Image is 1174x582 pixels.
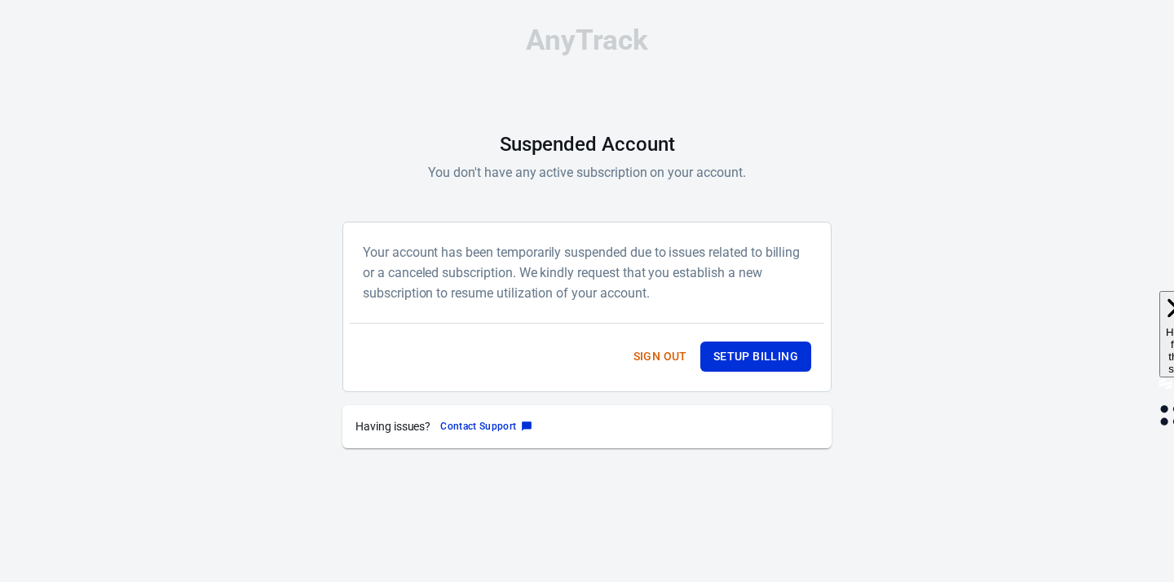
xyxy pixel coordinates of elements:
p: You don't have any active subscription on your account. [428,162,745,183]
button: Setup Billing [700,342,811,372]
h1: Suspended Account [500,133,675,156]
div: AnyTrack [342,26,832,55]
h6: Your account has been temporarily suspended due to issues related to billing or a canceled subscr... [363,242,811,303]
button: Sign out [627,342,694,372]
p: Having issues? [355,418,430,435]
button: Contact Support [434,418,536,435]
